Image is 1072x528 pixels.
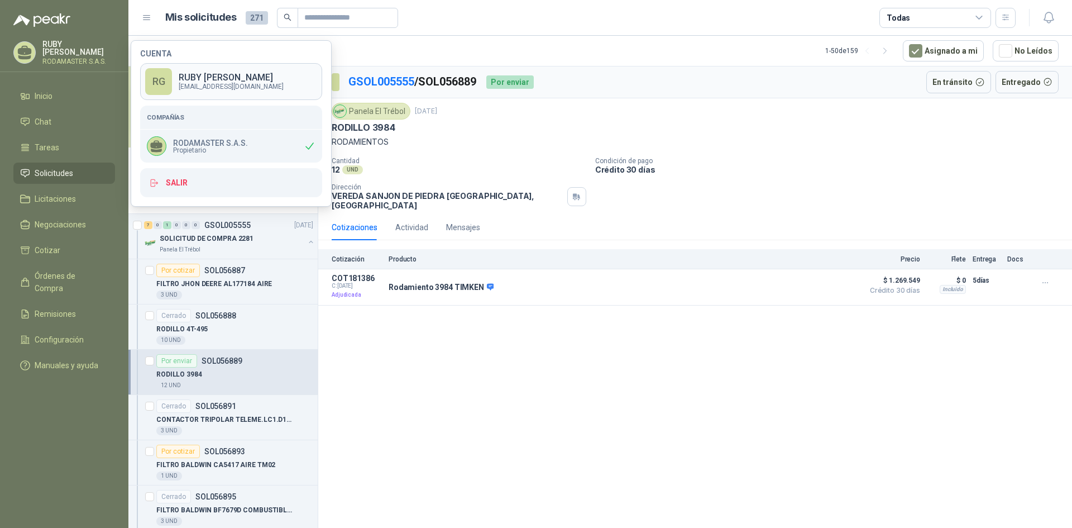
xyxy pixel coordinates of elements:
p: / SOL056889 [348,73,477,91]
p: CONTACTOR TRIPOLAR TELEME.LC1.D18M7 [156,415,295,425]
div: 3 UND [156,517,182,526]
span: Tareas [35,141,59,154]
p: FILTRO BALDWIN BF7679D COMBUSTIBLE TM09 [156,505,295,516]
div: Mensajes [446,221,480,234]
span: Inicio [35,90,52,102]
p: SOL056891 [195,402,236,410]
div: Por enviar [486,75,534,89]
p: RODAMIENTOS [332,136,1059,148]
div: 3 UND [156,291,182,299]
a: Cotizar [13,240,115,261]
span: C: [DATE] [332,283,382,289]
a: Órdenes de Compra [13,265,115,299]
p: Adjudicada [332,289,382,301]
p: Panela El Trébol [160,245,200,254]
p: Rodamiento 3984 TIMKEN [389,283,494,293]
h4: Cuenta [140,50,322,58]
p: Producto [389,255,858,263]
a: Licitaciones [13,188,115,210]
span: Manuales y ayuda [35,359,98,372]
div: Cerrado [156,490,191,503]
h5: Compañías [147,112,315,122]
p: SOL056893 [204,448,245,455]
p: SOL056888 [195,312,236,320]
span: Chat [35,116,51,128]
span: Solicitudes [35,167,73,179]
p: Entrega [973,255,1001,263]
p: Crédito 30 días [595,165,1068,174]
a: CerradoSOL056891CONTACTOR TRIPOLAR TELEME.LC1.D18M73 UND [128,395,318,440]
div: 12 UND [156,381,185,390]
span: $ 1.269.549 [864,274,920,287]
a: RGRUBY [PERSON_NAME][EMAIL_ADDRESS][DOMAIN_NAME] [140,63,322,100]
button: Entregado [996,71,1059,93]
div: 10 UND [156,336,185,345]
p: Docs [1007,255,1030,263]
p: [DATE] [415,106,437,117]
div: 0 [192,221,200,229]
div: Cerrado [156,309,191,322]
a: CerradoSOL056888RODILLO 4T-49510 UND [128,305,318,350]
span: Configuración [35,334,84,346]
a: Manuales y ayuda [13,355,115,376]
div: 0 [154,221,162,229]
div: 1 [163,221,171,229]
a: GSOL005555 [348,75,414,88]
div: Panela El Trébol [332,103,410,120]
div: 1 - 50 de 159 [825,42,894,60]
p: SOLICITUD DE COMPRA 2281 [160,234,253,244]
a: Chat [13,111,115,132]
button: En tránsito [926,71,991,93]
p: RODILLO 3984 [332,122,395,134]
p: [DATE] [294,220,313,231]
span: Remisiones [35,308,76,320]
p: VEREDA SANJON DE PIEDRA [GEOGRAPHIC_DATA] , [GEOGRAPHIC_DATA] [332,191,563,210]
p: Dirección [332,183,563,191]
p: RODILLO 3984 [156,369,202,380]
p: Condición de pago [595,157,1068,165]
span: Propietario [173,147,248,154]
button: No Leídos [993,40,1059,61]
button: Asignado a mi [903,40,984,61]
img: Logo peakr [13,13,70,27]
div: Actividad [395,221,428,234]
div: 0 [173,221,181,229]
div: RODAMASTER S.A.S.Propietario [140,130,322,163]
div: Por enviar [156,354,197,368]
a: Tareas [13,137,115,158]
p: Cotización [332,255,382,263]
div: 1 UND [156,472,182,481]
a: Solicitudes [13,163,115,184]
p: RODAMASTER S.A.S. [42,58,115,65]
p: RODILLO 4T-495 [156,324,208,335]
p: FILTRO JHON DEERE AL177184 AIRE [156,279,272,289]
p: RODAMASTER S.A.S. [173,139,248,147]
a: Por cotizarSOL056893FILTRO BALDWIN CA5417 AIRE TM021 UND [128,440,318,486]
a: Por enviarSOL056889RODILLO 398412 UND [128,350,318,395]
p: RUBY [PERSON_NAME] [42,40,115,56]
a: Configuración [13,329,115,350]
p: $ 0 [927,274,966,287]
span: Órdenes de Compra [35,270,104,294]
p: SOL056887 [204,267,245,274]
div: Cotizaciones [332,221,377,234]
a: Remisiones [13,303,115,325]
a: Inicio [13,85,115,107]
span: Cotizar [35,244,60,256]
p: Precio [864,255,920,263]
div: RG [145,68,172,95]
img: Company Logo [144,236,157,250]
div: Incluido [940,285,966,294]
p: FILTRO BALDWIN CA5417 AIRE TM02 [156,460,275,470]
p: RUBY [PERSON_NAME] [179,73,284,82]
button: Salir [140,168,322,197]
p: Cantidad [332,157,586,165]
p: SOL056889 [202,357,242,365]
span: 271 [246,11,268,25]
a: 7 0 1 0 0 0 GSOL005555[DATE] Company LogoSOLICITUD DE COMPRA 2281Panela El Trébol [144,218,315,254]
div: Por cotizar [156,445,200,458]
span: Crédito 30 días [864,287,920,294]
p: 5 días [973,274,1001,287]
h1: Mis solicitudes [165,9,237,26]
div: 7 [144,221,152,229]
